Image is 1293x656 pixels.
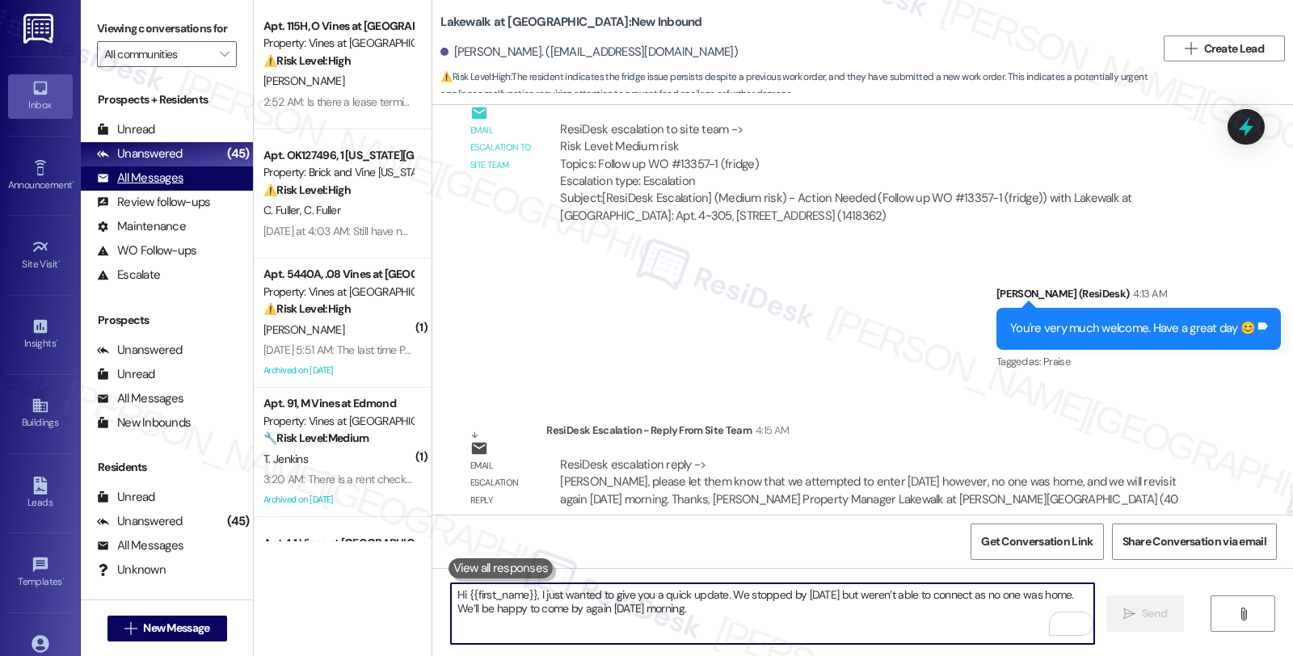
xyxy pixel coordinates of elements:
[440,44,738,61] div: [PERSON_NAME]. ([EMAIL_ADDRESS][DOMAIN_NAME])
[1122,533,1266,550] span: Share Conversation via email
[560,121,1193,191] div: ResiDesk escalation to site team -> Risk Level: Medium risk Topics: Follow up WO #13357-1 (fridge...
[971,524,1103,560] button: Get Conversation Link
[263,74,344,88] span: [PERSON_NAME]
[97,267,160,284] div: Escalate
[560,456,1177,507] div: ResiDesk escalation reply -> [PERSON_NAME], please let them know that we attempted to enter [DATE...
[97,194,210,211] div: Review follow-ups
[97,537,183,554] div: All Messages
[1185,42,1197,55] i: 
[1204,40,1264,57] span: Create Lead
[263,266,413,283] div: Apt. 5440A, .08 Vines at [GEOGRAPHIC_DATA]
[97,513,183,530] div: Unanswered
[223,509,253,534] div: (45)
[263,203,304,217] span: C. Fuller
[8,551,73,595] a: Templates •
[8,233,73,277] a: Site Visit •
[263,472,601,486] div: 3:20 AM: There is a rent check that heading your way should arrive soon
[263,224,545,238] div: [DATE] at 4:03 AM: Still have not received an email response.
[263,53,351,68] strong: ⚠️ Risk Level: High
[262,360,415,381] div: Archived on [DATE]
[470,122,533,174] div: Email escalation to site team
[104,41,211,67] input: All communities
[97,390,183,407] div: All Messages
[81,91,253,108] div: Prospects + Residents
[1129,285,1166,302] div: 4:13 AM
[440,14,701,31] b: Lakewalk at [GEOGRAPHIC_DATA]: New Inbound
[1123,608,1135,620] i: 
[220,48,229,61] i: 
[263,18,413,35] div: Apt. 115H, O Vines at [GEOGRAPHIC_DATA]
[1106,595,1185,632] button: Send
[263,535,413,552] div: Apt. 1, 1 Vines at [GEOGRAPHIC_DATA]
[263,322,344,337] span: [PERSON_NAME]
[451,583,1094,644] textarea: To enrich screen reader interactions, please activate Accessibility in Grammarly extension settings
[546,422,1207,444] div: ResiDesk Escalation - Reply From Site Team
[97,16,237,41] label: Viewing conversations for
[97,561,166,578] div: Unknown
[143,620,209,637] span: New Message
[752,422,789,439] div: 4:15 AM
[97,414,191,431] div: New Inbounds
[97,242,196,259] div: WO Follow-ups
[72,177,74,188] span: •
[440,69,1156,103] span: : The resident indicates the fridge issue persists despite a previous work order, and they have s...
[440,70,510,83] strong: ⚠️ Risk Level: High
[262,490,415,510] div: Archived on [DATE]
[1010,320,1255,337] div: You're very much welcome. Have a great day 😊
[996,285,1281,308] div: [PERSON_NAME] (ResiDesk)
[560,190,1193,225] div: Subject: [ResiDesk Escalation] (Medium risk) - Action Needed (Follow up WO #13357-1 (fridge)) wit...
[263,35,413,52] div: Property: Vines at [GEOGRAPHIC_DATA]
[263,183,351,197] strong: ⚠️ Risk Level: High
[97,366,155,383] div: Unread
[263,301,351,316] strong: ⚠️ Risk Level: High
[1237,608,1249,620] i: 
[263,95,599,109] div: 2:52 AM: Is there a lease termination fee on the 30 day notice to vacate
[981,533,1093,550] span: Get Conversation Link
[305,203,341,217] span: C. Fuller
[107,616,227,641] button: New Message
[97,218,186,235] div: Maintenance
[23,14,57,44] img: ResiDesk Logo
[1142,605,1167,622] span: Send
[263,452,308,466] span: T. Jenkins
[56,335,58,347] span: •
[1112,524,1277,560] button: Share Conversation via email
[263,431,369,445] strong: 🔧 Risk Level: Medium
[97,170,183,187] div: All Messages
[263,395,413,412] div: Apt. 91, M Vines at Edmond
[81,459,253,476] div: Residents
[1043,355,1070,368] span: Praise
[8,472,73,515] a: Leads
[1164,36,1285,61] button: Create Lead
[263,147,413,164] div: Apt. OK127496, 1 [US_STATE][GEOGRAPHIC_DATA]
[263,284,413,301] div: Property: Vines at [GEOGRAPHIC_DATA]
[8,392,73,435] a: Buildings
[996,350,1281,373] div: Tagged as:
[470,457,533,509] div: Email escalation reply
[263,413,413,430] div: Property: Vines at [GEOGRAPHIC_DATA]
[97,342,183,359] div: Unanswered
[62,574,65,585] span: •
[124,622,137,635] i: 
[8,313,73,356] a: Insights •
[97,489,155,506] div: Unread
[58,256,61,267] span: •
[97,121,155,138] div: Unread
[8,74,73,118] a: Inbox
[223,141,253,166] div: (45)
[81,312,253,329] div: Prospects
[263,164,413,181] div: Property: Brick and Vine [US_STATE][GEOGRAPHIC_DATA]
[97,145,183,162] div: Unanswered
